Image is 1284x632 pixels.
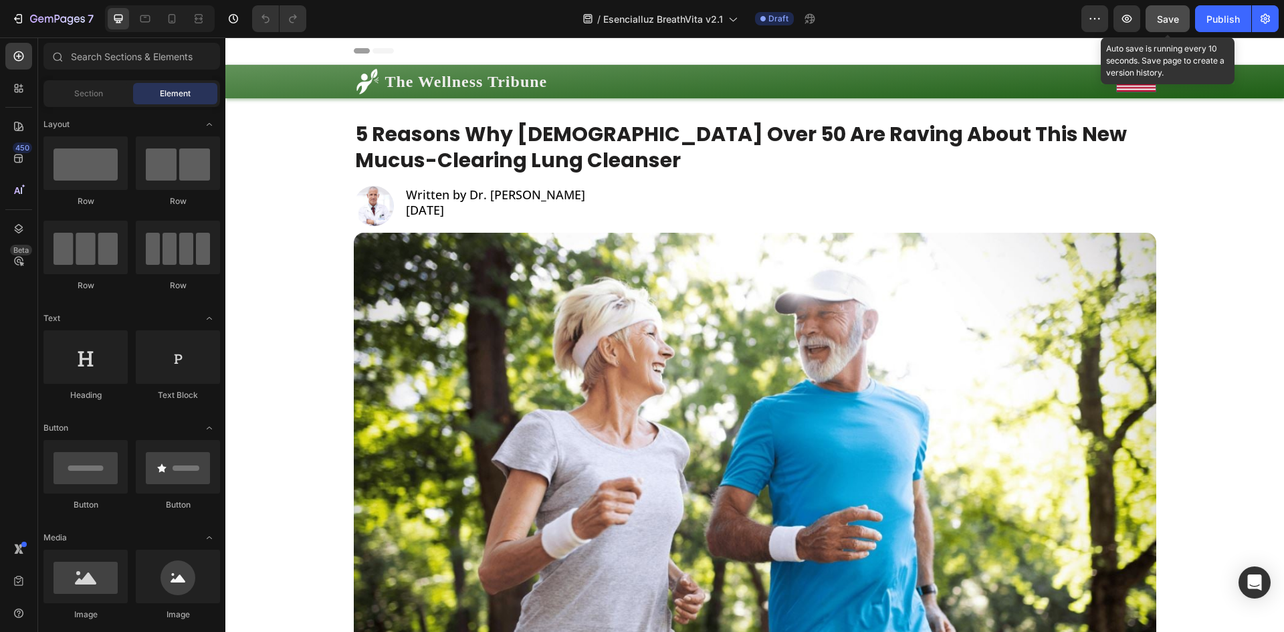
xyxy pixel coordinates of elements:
span: Layout [43,118,70,130]
span: Toggle open [199,527,220,548]
span: Element [160,88,191,100]
div: Row [136,280,220,292]
div: Row [43,280,128,292]
iframe: Design area [225,37,1284,632]
button: Save [1146,5,1190,32]
p: 7 [88,11,94,27]
span: Esencialluz BreathVita v2.1 [603,12,723,26]
span: Draft [768,13,788,25]
span: / [597,12,601,26]
div: Heading [43,389,128,401]
button: Publish [1195,5,1251,32]
span: Toggle open [199,308,220,329]
div: 450 [13,142,32,153]
div: Open Intercom Messenger [1239,566,1271,599]
span: Text [43,312,60,324]
div: Image [136,609,220,621]
input: Search Sections & Elements [43,43,220,70]
span: Media [43,532,67,544]
div: Row [43,195,128,207]
div: Publish [1206,12,1240,26]
span: Toggle open [199,417,220,439]
div: Text Block [136,389,220,401]
span: Button [43,422,68,434]
div: Row [136,195,220,207]
div: Beta [10,245,32,255]
span: Section [74,88,103,100]
span: Toggle open [199,114,220,135]
div: Button [43,499,128,511]
div: Undo/Redo [252,5,306,32]
div: Image [43,609,128,621]
div: Button [136,499,220,511]
span: Save [1157,13,1179,25]
button: 7 [5,5,100,32]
